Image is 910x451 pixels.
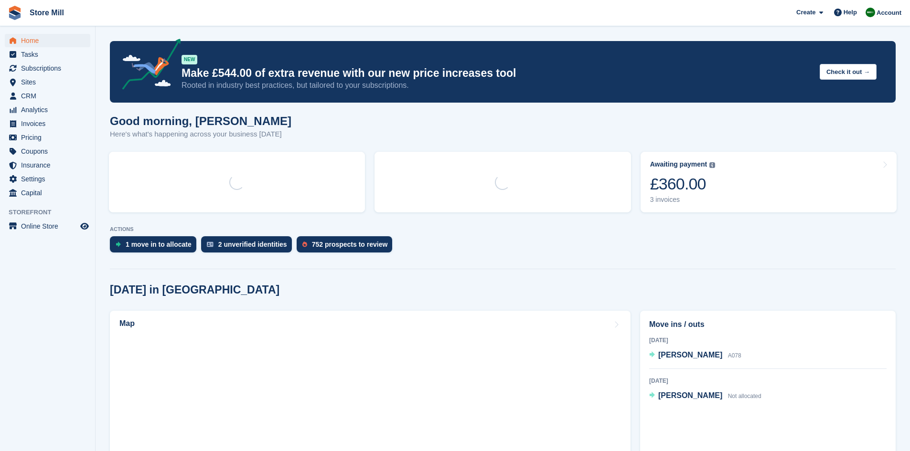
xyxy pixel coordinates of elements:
[182,55,197,64] div: NEW
[126,241,192,248] div: 1 move in to allocate
[5,131,90,144] a: menu
[5,48,90,61] a: menu
[119,319,135,328] h2: Map
[110,236,201,257] a: 1 move in to allocate
[650,196,716,204] div: 3 invoices
[5,75,90,89] a: menu
[877,8,901,18] span: Account
[182,66,812,80] p: Make £544.00 of extra revenue with our new price increases tool
[110,226,896,232] p: ACTIONS
[5,158,90,172] a: menu
[21,172,78,186] span: Settings
[796,8,815,17] span: Create
[302,241,307,247] img: prospect-51fa495bee0391a8d652442698ab0144808aea92771e9ea1ae160a38d050c398.svg
[21,158,78,172] span: Insurance
[207,241,214,247] img: verify_identity-adf6edd0f0f0b5bbfe63781bf79b02c33cf7c696d77639b501bdc392416b5a36.svg
[110,115,291,127] h1: Good morning, [PERSON_NAME]
[5,103,90,116] a: menu
[21,186,78,199] span: Capital
[9,208,95,217] span: Storefront
[297,236,397,257] a: 752 prospects to review
[201,236,297,257] a: 2 unverified identities
[728,393,761,399] span: Not allocated
[21,131,78,144] span: Pricing
[641,152,897,212] a: Awaiting payment £360.00 3 invoices
[5,186,90,199] a: menu
[21,220,78,233] span: Online Store
[650,174,716,194] div: £360.00
[21,117,78,130] span: Invoices
[21,145,78,158] span: Coupons
[21,89,78,103] span: CRM
[312,241,388,248] div: 752 prospects to review
[218,241,287,248] div: 2 unverified identities
[21,75,78,89] span: Sites
[5,117,90,130] a: menu
[820,64,877,80] button: Check it out →
[110,129,291,140] p: Here's what's happening across your business [DATE]
[728,352,741,359] span: A078
[649,390,761,402] a: [PERSON_NAME] Not allocated
[844,8,857,17] span: Help
[21,103,78,116] span: Analytics
[658,391,722,399] span: [PERSON_NAME]
[649,377,887,385] div: [DATE]
[8,6,22,20] img: stora-icon-8386f47178a22dfd0bd8f6a31ec36ba5ce8667c1dd55bd0f319d3a0aa187defe.svg
[658,351,722,359] span: [PERSON_NAME]
[5,172,90,186] a: menu
[5,145,90,158] a: menu
[5,62,90,75] a: menu
[866,8,875,17] img: Angus
[650,160,707,168] div: Awaiting payment
[116,241,121,247] img: move_ins_to_allocate_icon-fdf77a2bb77ea45bf5b3d319d69a93e2d87916cf1d5bf7949dd705db3b84f3ca.svg
[5,220,90,233] a: menu
[26,5,68,21] a: Store Mill
[649,336,887,345] div: [DATE]
[21,34,78,47] span: Home
[21,62,78,75] span: Subscriptions
[110,283,279,296] h2: [DATE] in [GEOGRAPHIC_DATA]
[114,39,181,93] img: price-adjustments-announcement-icon-8257ccfd72463d97f412b2fc003d46551f7dbcb40ab6d574587a9cd5c0d94...
[79,220,90,232] a: Preview store
[5,89,90,103] a: menu
[649,349,741,362] a: [PERSON_NAME] A078
[21,48,78,61] span: Tasks
[649,319,887,330] h2: Move ins / outs
[182,80,812,91] p: Rooted in industry best practices, but tailored to your subscriptions.
[709,162,715,168] img: icon-info-grey-7440780725fd019a000dd9b08b2336e03edf1995a4989e88bcd33f0948082b44.svg
[5,34,90,47] a: menu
